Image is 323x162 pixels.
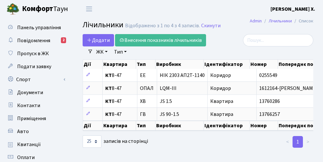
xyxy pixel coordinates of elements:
li: Список [292,18,313,25]
span: Таун [22,4,68,15]
nav: breadcrumb [240,14,323,28]
span: 13766257 [259,111,280,118]
span: Коридор [210,85,231,92]
a: Admin [250,18,262,24]
a: Пропуск в ЖК [3,47,68,60]
a: Авто [3,125,68,138]
a: Тип [111,46,129,57]
th: Номер [250,121,278,131]
input: Пошук... [243,34,313,46]
th: Дії [83,60,103,69]
span: Додати [87,37,110,44]
a: Приміщення [3,112,68,125]
span: 8-47 [105,112,134,117]
a: Повідомлення2 [3,34,68,47]
label: записів на сторінці [83,135,148,148]
div: Відображено з 1 по 4 з 4 записів. [125,23,200,29]
a: Квитанції [3,138,68,151]
th: Номер [250,60,278,69]
span: 13760286 [259,98,280,105]
img: logo.png [6,3,19,16]
span: 8-47 [105,73,134,78]
b: [PERSON_NAME] Х. [271,6,315,13]
th: Тип [136,121,156,131]
span: Авто [17,128,29,135]
span: 8-47 [105,86,134,91]
a: Додати [83,34,114,46]
a: Лічильники [269,18,292,24]
th: Квартира [103,60,136,69]
b: КТ [105,111,112,118]
span: 8-47 [105,99,134,104]
span: JS 1.5 [160,99,205,104]
a: Внесення показників лічильників [115,34,206,46]
span: ОПАЛ [140,86,154,91]
button: Переключити навігацію [81,4,97,14]
a: Спорт [3,73,68,86]
b: Комфорт [22,4,53,14]
span: ГВ [140,112,146,117]
a: 1 [293,136,303,148]
div: 2 [61,37,66,43]
span: Документи [17,89,43,96]
span: Пропуск в ЖК [17,50,49,57]
b: КТ [105,72,112,79]
th: Ідентифікатор [204,60,250,69]
span: Коридор [210,72,231,79]
span: Квартира [210,111,233,118]
span: НІК 2303 АП2Т-1140 [160,73,205,78]
span: 0255549 [259,72,277,79]
a: Скинути [201,23,221,29]
th: Ідентифікатор [204,121,250,131]
span: Приміщення [17,115,46,122]
th: Дії [83,121,103,131]
th: Квартира [103,121,136,131]
a: [PERSON_NAME] Х. [271,5,315,13]
span: Подати заявку [17,63,51,70]
span: JS 90-1.5 [160,112,205,117]
b: КТ [105,85,112,92]
a: Панель управління [3,21,68,34]
th: Виробник [156,60,204,69]
span: Лічильники [83,19,123,31]
span: Панель управління [17,24,61,31]
span: ЕЕ [140,73,146,78]
span: Оплати [17,154,35,161]
span: 1612164-[PERSON_NAME] [259,85,318,92]
span: Квартира [210,98,233,105]
span: Квитанції [17,141,41,148]
a: Контакти [3,99,68,112]
span: Контакти [17,102,40,109]
b: КТ [105,98,112,105]
a: Документи [3,86,68,99]
select: записів на сторінці [83,135,101,148]
th: Тип [136,60,156,69]
a: ЖК [94,46,110,57]
th: Виробник [156,121,204,131]
a: Подати заявку [3,60,68,73]
span: ХВ [140,99,146,104]
span: LQM-III [160,86,205,91]
span: Повідомлення [17,37,50,44]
